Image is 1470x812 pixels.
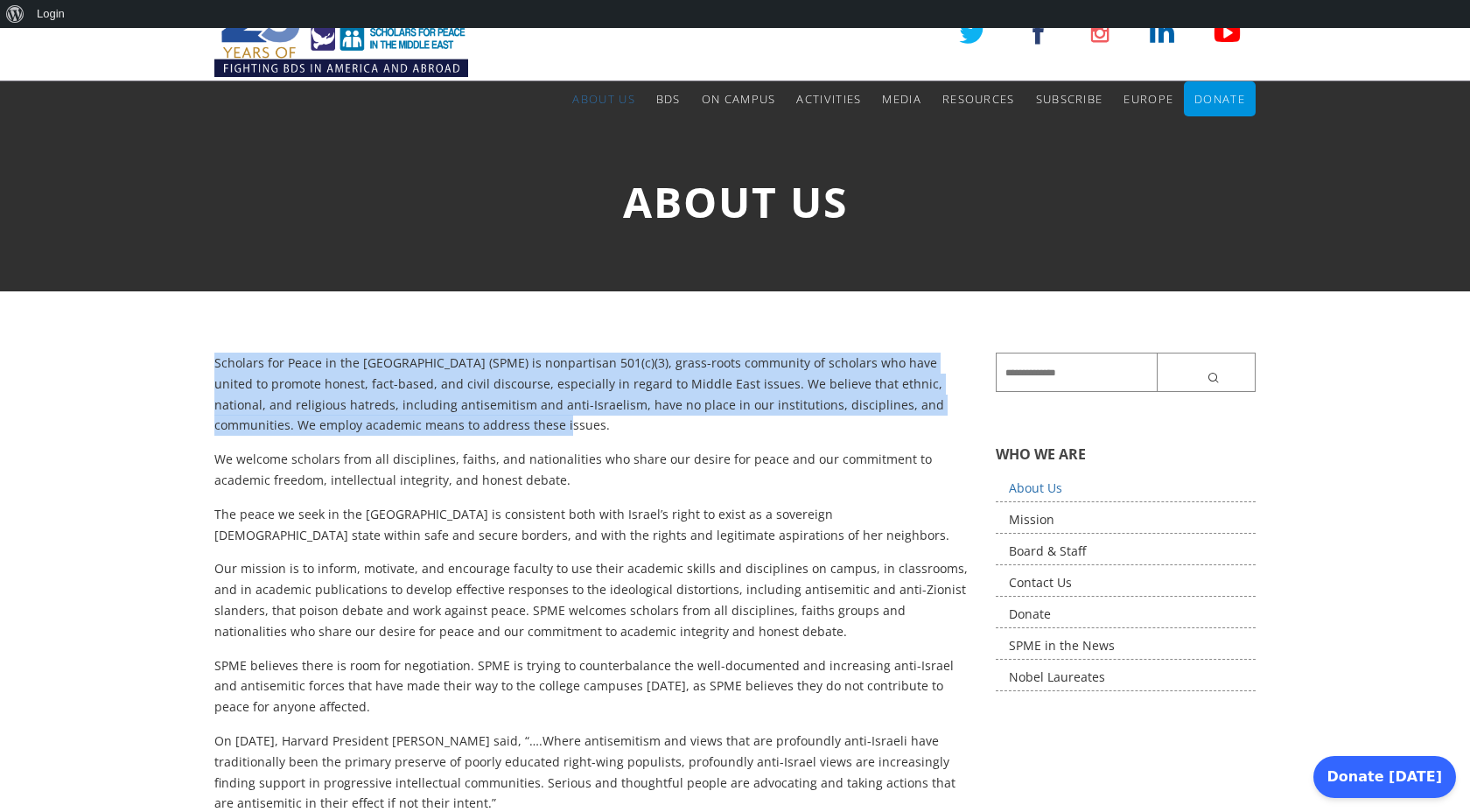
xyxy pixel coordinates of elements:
[214,558,969,641] p: Our mission is to inform, motivate, and encourage faculty to use their academic skills and discip...
[1036,81,1103,116] a: Subscribe
[796,81,861,116] a: Activities
[882,91,921,107] span: Media
[1123,91,1173,107] span: Europe
[796,91,861,107] span: Activities
[996,475,1256,502] a: About Us
[623,173,848,230] span: About Us
[656,81,681,116] a: BDS
[996,601,1256,628] a: Donate
[214,449,969,491] p: We welcome scholars from all disciplines, faiths, and nationalities who share our desire for peac...
[214,655,969,717] p: SPME believes there is room for negotiation. SPME is trying to counterbalance the well-documented...
[1194,91,1245,107] span: Donate
[702,91,776,107] span: On Campus
[942,91,1015,107] span: Resources
[214,353,969,436] p: Scholars for Peace in the [GEOGRAPHIC_DATA] (SPME) is nonpartisan 501(c)(3), grass-roots communit...
[214,504,969,546] p: The peace we seek in the [GEOGRAPHIC_DATA] is consistent both with Israel’s right to exist as a s...
[996,444,1256,464] h5: WHO WE ARE
[996,664,1256,691] a: Nobel Laureates
[1036,91,1103,107] span: Subscribe
[942,81,1015,116] a: Resources
[572,81,634,116] a: About Us
[996,570,1256,597] a: Contact Us
[996,507,1256,534] a: Mission
[702,81,776,116] a: On Campus
[996,633,1256,660] a: SPME in the News
[882,81,921,116] a: Media
[1123,81,1173,116] a: Europe
[1194,81,1245,116] a: Donate
[996,538,1256,565] a: Board & Staff
[572,91,634,107] span: About Us
[656,91,681,107] span: BDS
